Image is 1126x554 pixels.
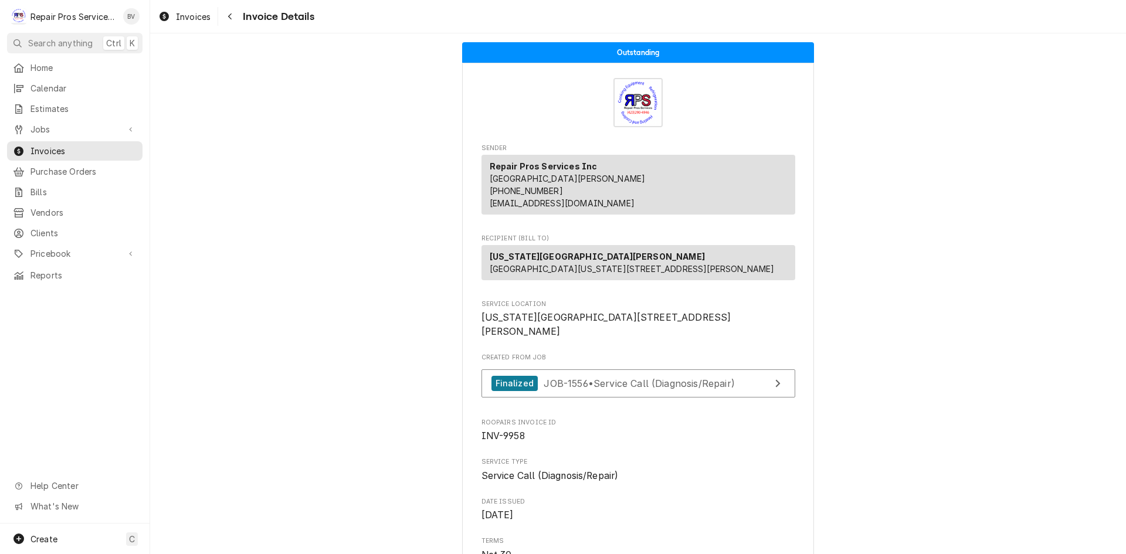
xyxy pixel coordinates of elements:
[491,376,538,392] div: Finalized
[481,418,795,427] span: Roopairs Invoice ID
[7,223,143,243] a: Clients
[481,497,795,522] div: Date Issued
[7,99,143,118] a: Estimates
[490,161,598,171] strong: Repair Pros Services Inc
[462,42,814,63] div: Status
[481,234,795,243] span: Recipient (Bill To)
[123,8,140,25] div: BV
[30,62,137,74] span: Home
[481,536,795,546] span: Terms
[490,174,646,183] span: [GEOGRAPHIC_DATA][PERSON_NAME]
[490,198,635,208] a: [EMAIL_ADDRESS][DOMAIN_NAME]
[30,123,119,135] span: Jobs
[30,534,57,544] span: Create
[481,353,795,403] div: Created From Job
[129,533,135,545] span: C
[481,497,795,507] span: Date Issued
[481,429,795,443] span: Roopairs Invoice ID
[30,227,137,239] span: Clients
[481,234,795,286] div: Invoice Recipient
[490,186,563,196] a: [PHONE_NUMBER]
[130,37,135,49] span: K
[7,203,143,222] a: Vendors
[30,500,135,512] span: What's New
[11,8,27,25] div: Repair Pros Services Inc's Avatar
[30,269,137,281] span: Reports
[481,245,795,280] div: Recipient (Bill To)
[7,79,143,98] a: Calendar
[7,182,143,202] a: Bills
[481,155,795,219] div: Sender
[154,7,215,26] a: Invoices
[106,37,121,49] span: Ctrl
[7,33,143,53] button: Search anythingCtrlK
[7,58,143,77] a: Home
[30,82,137,94] span: Calendar
[481,245,795,285] div: Recipient (Bill To)
[176,11,211,23] span: Invoices
[30,247,119,260] span: Pricebook
[30,206,137,219] span: Vendors
[481,457,795,467] span: Service Type
[7,244,143,263] a: Go to Pricebook
[481,508,795,522] span: Date Issued
[7,476,143,495] a: Go to Help Center
[481,312,731,337] span: [US_STATE][GEOGRAPHIC_DATA][STREET_ADDRESS][PERSON_NAME]
[30,11,117,23] div: Repair Pros Services Inc
[481,470,619,481] span: Service Call (Diagnosis/Repair)
[481,369,795,398] a: View Job
[30,103,137,115] span: Estimates
[481,144,795,220] div: Invoice Sender
[481,418,795,443] div: Roopairs Invoice ID
[30,145,137,157] span: Invoices
[481,430,525,441] span: INV-9958
[481,155,795,215] div: Sender
[613,78,663,127] img: Logo
[30,165,137,178] span: Purchase Orders
[490,264,775,274] span: [GEOGRAPHIC_DATA][US_STATE][STREET_ADDRESS][PERSON_NAME]
[481,300,795,339] div: Service Location
[221,7,239,26] button: Navigate back
[123,8,140,25] div: Brian Volker's Avatar
[7,266,143,285] a: Reports
[30,186,137,198] span: Bills
[7,497,143,516] a: Go to What's New
[481,311,795,338] span: Service Location
[481,509,514,521] span: [DATE]
[481,469,795,483] span: Service Type
[30,480,135,492] span: Help Center
[7,120,143,139] a: Go to Jobs
[239,9,314,25] span: Invoice Details
[481,300,795,309] span: Service Location
[481,353,795,362] span: Created From Job
[28,37,93,49] span: Search anything
[617,49,660,56] span: Outstanding
[490,251,705,261] strong: [US_STATE][GEOGRAPHIC_DATA][PERSON_NAME]
[11,8,27,25] div: R
[544,377,734,389] span: JOB-1556 • Service Call (Diagnosis/Repair)
[7,162,143,181] a: Purchase Orders
[481,144,795,153] span: Sender
[481,457,795,482] div: Service Type
[7,141,143,161] a: Invoices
